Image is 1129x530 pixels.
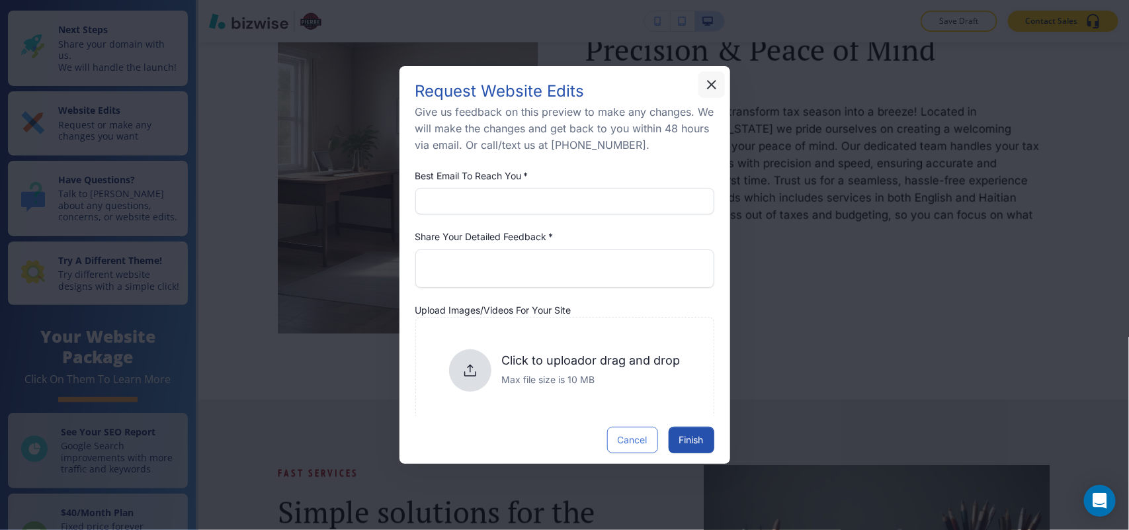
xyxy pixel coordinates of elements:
[669,427,714,453] button: Finish
[1084,485,1116,517] div: Open Intercom Messenger
[502,353,681,368] h6: Click to upload or drag and drop
[607,427,658,453] button: Cancel
[415,104,714,154] h6: Give us feedback on this preview to make any changes. We will make the changes and get back to yo...
[415,82,585,101] h5: Request Website Edits
[502,373,681,387] p: Max file size is 10 MB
